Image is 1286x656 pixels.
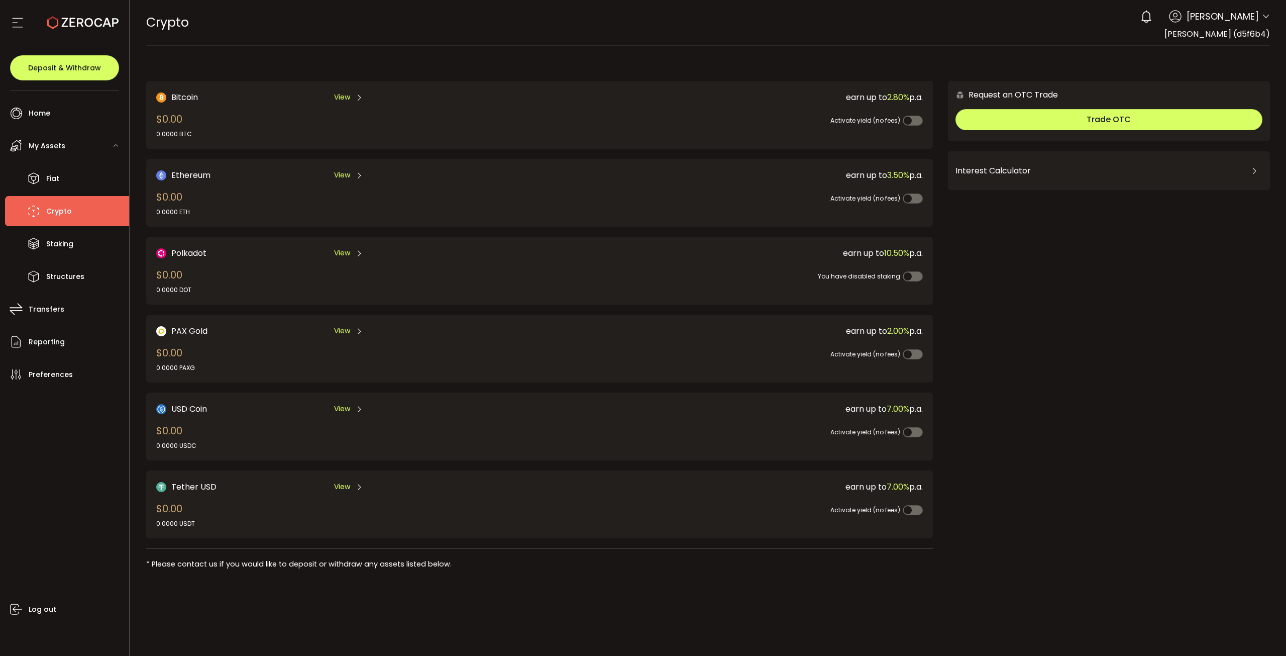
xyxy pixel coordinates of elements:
[887,403,909,415] span: 7.00%
[28,64,101,71] span: Deposit & Withdraw
[46,237,73,251] span: Staking
[46,204,72,219] span: Crypto
[156,501,195,528] div: $0.00
[955,159,1262,183] div: Interest Calculator
[334,170,350,180] span: View
[955,90,964,100] img: 6nGpN7MZ9FLuBP83NiajKbTRY4UzlzQtBKtCrLLspmCkSvCZHBKvY3NxgQaT5JnOQREvtQ257bXeeSTueZfAPizblJ+Fe8JwA...
[171,169,210,181] span: Ethereum
[156,112,192,139] div: $0.00
[156,170,166,180] img: Ethereum
[156,248,166,258] img: DOT
[146,14,189,31] span: Crypto
[156,423,196,450] div: $0.00
[1164,28,1270,40] span: [PERSON_NAME] (d5f6b4)
[171,481,217,493] span: Tether USD
[830,506,900,514] span: Activate yield (no fees)
[156,519,195,528] div: 0.0000 USDT
[146,559,933,570] div: * Please contact us if you would like to deposit or withdraw any assets listed below.
[156,92,166,103] img: Bitcoin
[156,267,191,295] div: $0.00
[1187,10,1259,23] span: [PERSON_NAME]
[171,91,198,104] span: Bitcoin
[156,208,190,217] div: 0.0000 ETH
[156,441,196,450] div: 0.0000 USDC
[334,482,350,492] span: View
[46,171,59,186] span: Fiat
[887,325,909,337] span: 2.00%
[334,326,350,336] span: View
[156,326,166,336] img: PAX Gold
[334,92,350,103] span: View
[171,403,207,415] span: USD Coin
[29,602,56,617] span: Log out
[156,363,195,372] div: 0.0000 PAXG
[887,169,909,181] span: 3.50%
[334,248,350,258] span: View
[818,272,900,280] span: You have disabled staking
[46,269,84,284] span: Structures
[29,302,64,317] span: Transfers
[948,88,1058,101] div: Request an OTC Trade
[156,190,190,217] div: $0.00
[887,481,909,493] span: 7.00%
[334,404,350,414] span: View
[171,247,206,259] span: Polkadot
[156,130,192,139] div: 0.0000 BTC
[29,106,50,121] span: Home
[830,428,900,436] span: Activate yield (no fees)
[10,55,119,80] button: Deposit & Withdraw
[521,325,922,337] div: earn up to p.a.
[521,91,922,104] div: earn up to p.a.
[156,482,166,492] img: Tether USD
[830,350,900,358] span: Activate yield (no fees)
[29,335,65,349] span: Reporting
[887,91,909,103] span: 2.80%
[156,404,166,414] img: USD Coin
[830,194,900,203] span: Activate yield (no fees)
[521,481,922,493] div: earn up to p.a.
[830,116,900,125] span: Activate yield (no fees)
[156,286,191,295] div: 0.0000 DOT
[156,345,195,372] div: $0.00
[521,403,922,415] div: earn up to p.a.
[1169,547,1286,656] iframe: Chat Widget
[29,139,65,153] span: My Assets
[1087,114,1131,125] span: Trade OTC
[955,109,1262,130] button: Trade OTC
[521,169,922,181] div: earn up to p.a.
[521,247,922,259] div: earn up to p.a.
[171,325,207,337] span: PAX Gold
[29,367,73,382] span: Preferences
[884,247,909,259] span: 10.50%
